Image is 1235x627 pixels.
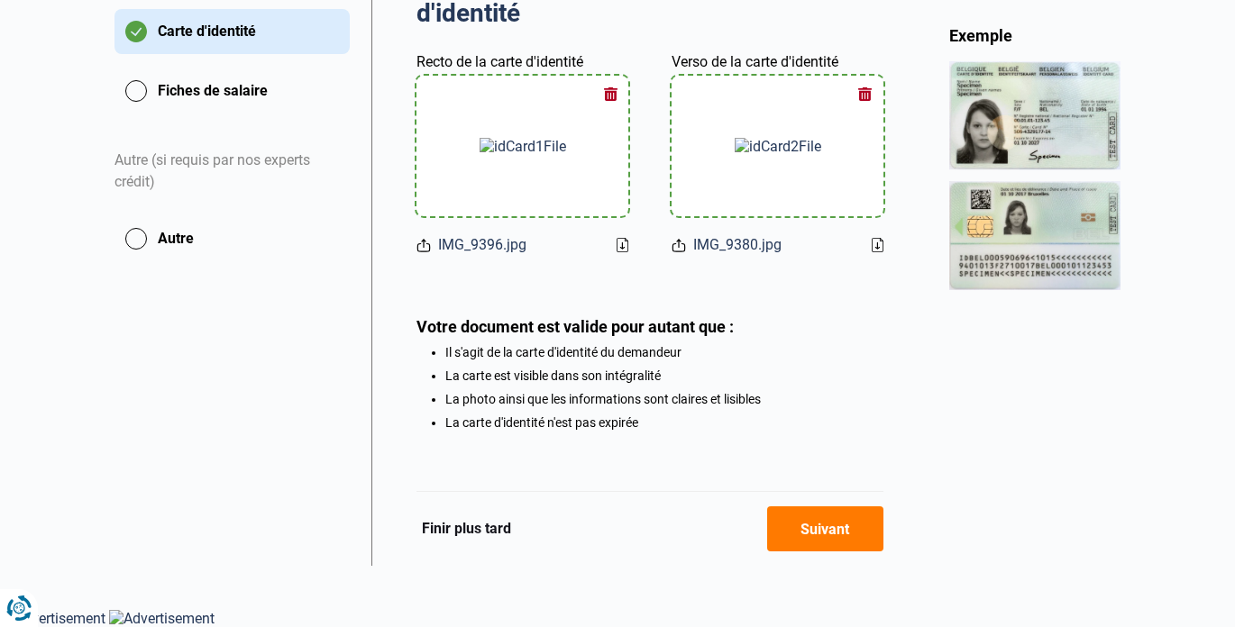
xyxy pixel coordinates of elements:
[445,345,883,359] li: Il s'agit de la carte d'identité du demandeur
[872,238,883,252] a: Download
[114,9,350,54] button: Carte d'identité
[445,392,883,406] li: La photo ainsi que les informations sont claires et lisibles
[445,368,883,383] li: La carte est visible dans son intégralité
[416,51,583,73] label: Recto de la carte d'identité
[949,25,1121,46] div: Exemple
[416,317,883,336] div: Votre document est valide pour autant que :
[445,415,883,430] li: La carte d'identité n'est pas expirée
[672,51,838,73] label: Verso de la carte d'identité
[416,517,517,541] button: Finir plus tard
[438,234,526,256] span: IMG_9396.jpg
[617,238,628,252] a: Download
[114,68,350,114] button: Fiches de salaire
[480,138,566,155] img: idCard1File
[114,216,350,261] button: Autre
[693,234,782,256] span: IMG_9380.jpg
[767,506,883,551] button: Suivant
[949,61,1121,290] img: idCard
[735,138,821,155] img: idCard2File
[109,610,215,627] img: Advertisement
[114,128,350,216] div: Autre (si requis par nos experts crédit)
